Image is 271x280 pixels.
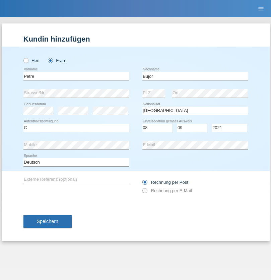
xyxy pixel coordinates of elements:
a: menu [254,6,268,10]
i: menu [258,5,264,12]
label: Rechnung per E-Mail [142,188,192,193]
input: Herr [23,58,28,62]
label: Frau [48,58,65,63]
input: Rechnung per E-Mail [142,188,147,197]
button: Speichern [23,215,72,228]
span: Speichern [37,219,58,224]
label: Rechnung per Post [142,180,188,185]
input: Rechnung per Post [142,180,147,188]
label: Herr [23,58,40,63]
h1: Kundin hinzufügen [23,35,248,43]
input: Frau [48,58,52,62]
